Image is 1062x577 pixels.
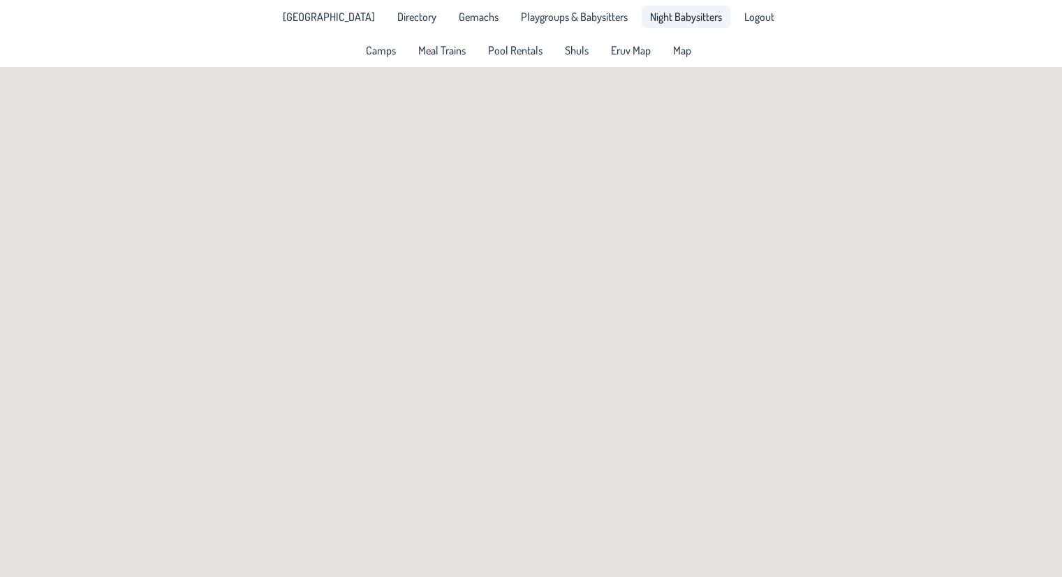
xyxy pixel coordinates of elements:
a: Night Babysitters [642,6,730,28]
a: Gemachs [450,6,507,28]
a: Meal Trains [410,39,474,61]
a: Camps [357,39,404,61]
span: Eruv Map [611,45,651,56]
span: Map [673,45,691,56]
a: Shuls [556,39,597,61]
a: Pool Rentals [480,39,551,61]
span: Gemachs [459,11,499,22]
a: Directory [389,6,445,28]
span: Meal Trains [418,45,466,56]
span: Playgroups & Babysitters [521,11,628,22]
span: Pool Rentals [488,45,543,56]
span: [GEOGRAPHIC_DATA] [283,11,375,22]
span: Shuls [565,45,589,56]
a: Map [665,39,700,61]
li: Pine Lake Park [274,6,383,28]
span: Logout [744,11,774,22]
a: Playgroups & Babysitters [512,6,636,28]
a: [GEOGRAPHIC_DATA] [274,6,383,28]
a: Eruv Map [603,39,659,61]
li: Logout [736,6,783,28]
span: Camps [366,45,396,56]
span: Night Babysitters [650,11,722,22]
span: Directory [397,11,436,22]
